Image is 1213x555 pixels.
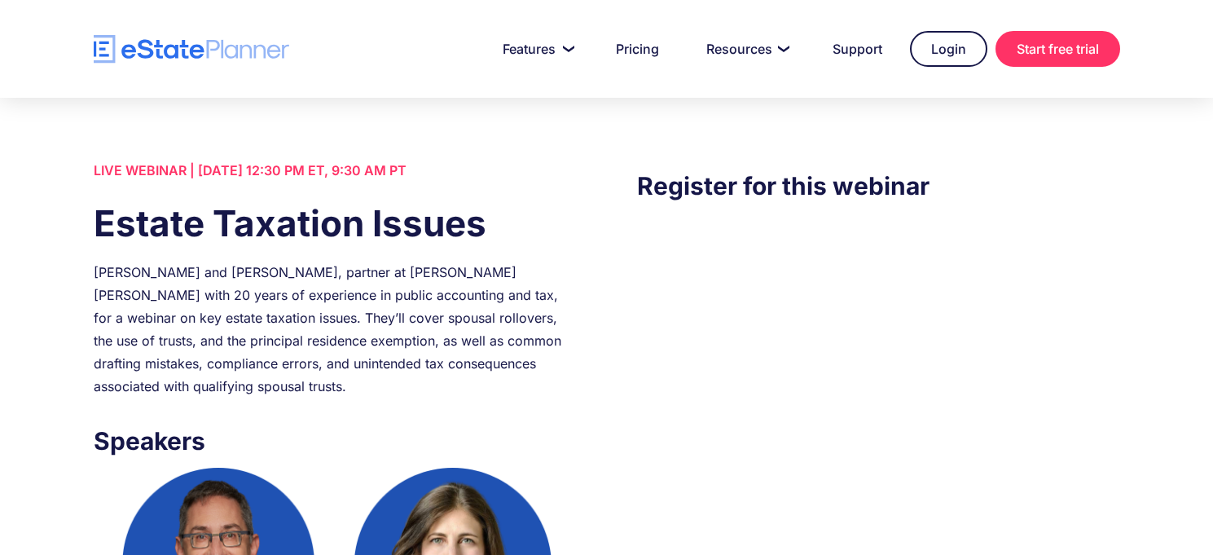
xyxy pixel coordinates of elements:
div: LIVE WEBINAR | [DATE] 12:30 PM ET, 9:30 AM PT [94,159,576,182]
a: Resources [687,33,805,65]
a: Pricing [596,33,679,65]
iframe: Form 0 [637,237,1119,514]
a: Support [813,33,902,65]
a: Login [910,31,987,67]
a: Start free trial [995,31,1120,67]
h3: Speakers [94,422,576,460]
a: Features [483,33,588,65]
h3: Register for this webinar [637,167,1119,205]
a: home [94,35,289,64]
div: [PERSON_NAME] and [PERSON_NAME], partner at [PERSON_NAME] [PERSON_NAME] with 20 years of experien... [94,261,576,398]
h1: Estate Taxation Issues [94,198,576,249]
